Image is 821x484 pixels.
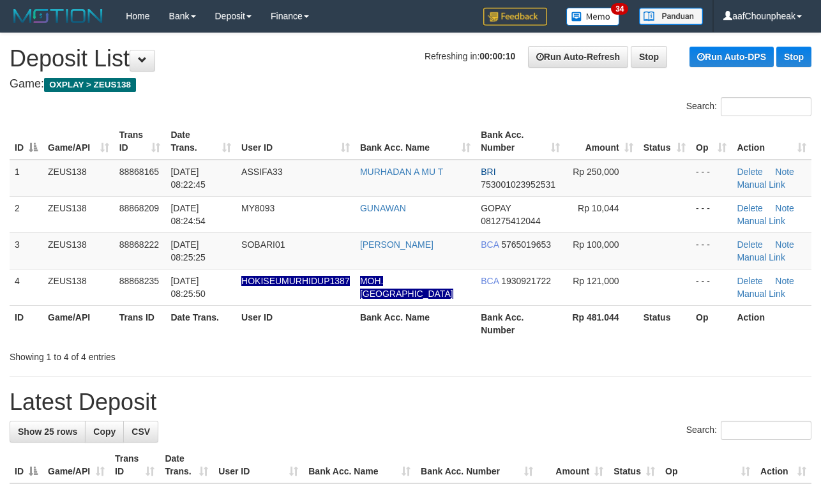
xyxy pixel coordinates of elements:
[170,239,206,262] span: [DATE] 08:25:25
[43,447,110,483] th: Game/API: activate to sort column ascending
[44,78,136,92] span: OXPLAY > ZEUS138
[360,276,453,299] a: MOH. [GEOGRAPHIC_DATA]
[776,47,811,67] a: Stop
[355,123,476,160] th: Bank Acc. Name: activate to sort column ascending
[241,203,275,213] span: MY8093
[732,123,811,160] th: Action: activate to sort column ascending
[775,167,794,177] a: Note
[303,447,416,483] th: Bank Acc. Name: activate to sort column ascending
[631,46,667,68] a: Stop
[241,167,283,177] span: ASSIFA33
[170,203,206,226] span: [DATE] 08:24:54
[10,305,43,342] th: ID
[165,305,236,342] th: Date Trans.
[481,167,495,177] span: BRI
[425,51,515,61] span: Refreshing in:
[775,203,794,213] a: Note
[241,276,350,286] span: Nama rekening ada tanda titik/strip, harap diedit
[360,167,443,177] a: MURHADAN A MU T
[132,427,150,437] span: CSV
[10,232,43,269] td: 3
[721,421,811,440] input: Search:
[236,305,355,342] th: User ID
[689,47,774,67] a: Run Auto-DPS
[538,447,608,483] th: Amount: activate to sort column ascending
[10,196,43,232] td: 2
[573,276,619,286] span: Rp 121,000
[573,239,619,250] span: Rp 100,000
[10,160,43,197] td: 1
[10,6,107,26] img: MOTION_logo.png
[483,8,547,26] img: Feedback.jpg
[416,447,538,483] th: Bank Acc. Number: activate to sort column ascending
[10,389,811,415] h1: Latest Deposit
[481,216,540,226] span: Copy 081275412044 to clipboard
[110,447,160,483] th: Trans ID: activate to sort column ascending
[10,345,333,363] div: Showing 1 to 4 of 4 entries
[165,123,236,160] th: Date Trans.: activate to sort column ascending
[501,239,551,250] span: Copy 5765019653 to clipboard
[691,160,732,197] td: - - -
[638,305,691,342] th: Status
[123,421,158,442] a: CSV
[691,196,732,232] td: - - -
[10,123,43,160] th: ID: activate to sort column descending
[241,239,285,250] span: SOBARI01
[10,269,43,305] td: 4
[114,123,166,160] th: Trans ID: activate to sort column ascending
[43,305,114,342] th: Game/API
[732,305,811,342] th: Action
[119,239,159,250] span: 88868222
[528,46,628,68] a: Run Auto-Refresh
[476,123,565,160] th: Bank Acc. Number: activate to sort column ascending
[43,123,114,160] th: Game/API: activate to sort column ascending
[43,160,114,197] td: ZEUS138
[481,239,499,250] span: BCA
[170,276,206,299] span: [DATE] 08:25:50
[85,421,124,442] a: Copy
[686,97,811,116] label: Search:
[691,123,732,160] th: Op: activate to sort column ascending
[608,447,660,483] th: Status: activate to sort column ascending
[236,123,355,160] th: User ID: activate to sort column ascending
[565,305,638,342] th: Rp 481.044
[481,276,499,286] span: BCA
[737,179,785,190] a: Manual Link
[170,167,206,190] span: [DATE] 08:22:45
[355,305,476,342] th: Bank Acc. Name
[686,421,811,440] label: Search:
[93,427,116,437] span: Copy
[479,51,515,61] strong: 00:00:10
[775,276,794,286] a: Note
[737,252,785,262] a: Manual Link
[737,239,762,250] a: Delete
[18,427,77,437] span: Show 25 rows
[755,447,811,483] th: Action: activate to sort column ascending
[476,305,565,342] th: Bank Acc. Number
[775,239,794,250] a: Note
[691,269,732,305] td: - - -
[578,203,619,213] span: Rp 10,044
[565,123,638,160] th: Amount: activate to sort column ascending
[638,123,691,160] th: Status: activate to sort column ascending
[737,203,762,213] a: Delete
[737,167,762,177] a: Delete
[737,216,785,226] a: Manual Link
[737,289,785,299] a: Manual Link
[566,8,620,26] img: Button%20Memo.svg
[501,276,551,286] span: Copy 1930921722 to clipboard
[43,196,114,232] td: ZEUS138
[639,8,703,25] img: panduan.png
[43,269,114,305] td: ZEUS138
[573,167,619,177] span: Rp 250,000
[360,203,406,213] a: GUNAWAN
[119,167,159,177] span: 88868165
[481,179,555,190] span: Copy 753001023952531 to clipboard
[160,447,213,483] th: Date Trans.: activate to sort column ascending
[691,305,732,342] th: Op
[213,447,303,483] th: User ID: activate to sort column ascending
[660,447,755,483] th: Op: activate to sort column ascending
[721,97,811,116] input: Search:
[10,78,811,91] h4: Game:
[481,203,511,213] span: GOPAY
